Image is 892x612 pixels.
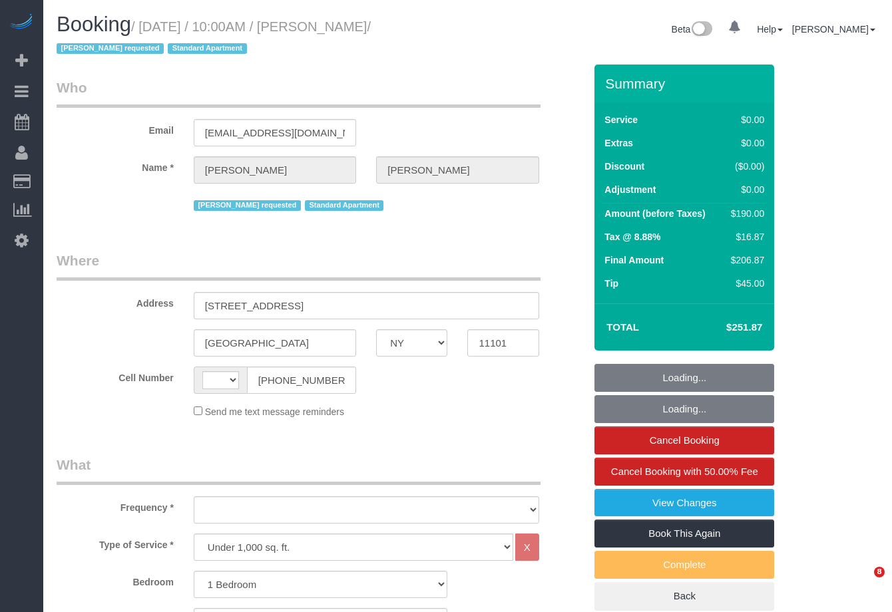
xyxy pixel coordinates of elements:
[672,24,713,35] a: Beta
[594,426,774,454] a: Cancel Booking
[8,13,35,32] img: Automaid Logo
[194,156,356,184] input: First Name
[847,567,879,599] iframe: Intercom live chat
[247,367,356,394] input: Cell Number
[57,455,541,485] legend: What
[686,322,762,333] h4: $251.87
[47,119,184,137] label: Email
[604,183,656,196] label: Adjustment
[47,496,184,514] label: Frequency *
[605,76,768,91] h3: Summary
[594,520,774,547] a: Book This Again
[757,24,783,35] a: Help
[57,19,371,57] small: / [DATE] / 10:00AM / [PERSON_NAME]
[194,119,356,146] input: Email
[726,207,764,220] div: $190.00
[726,160,764,173] div: ($0.00)
[594,582,774,610] a: Back
[604,136,633,150] label: Extras
[47,292,184,310] label: Address
[594,458,774,486] a: Cancel Booking with 50.00% Fee
[47,156,184,174] label: Name *
[57,13,131,36] span: Booking
[168,43,247,54] span: Standard Apartment
[604,277,618,290] label: Tip
[194,329,356,357] input: City
[604,113,638,126] label: Service
[611,466,758,477] span: Cancel Booking with 50.00% Fee
[604,230,660,243] label: Tax @ 8.88%
[690,21,712,39] img: New interface
[726,253,764,267] div: $206.87
[874,567,885,577] span: 8
[726,230,764,243] div: $16.87
[57,78,541,108] legend: Who
[726,136,764,150] div: $0.00
[305,200,384,211] span: Standard Apartment
[47,571,184,589] label: Bedroom
[194,200,301,211] span: [PERSON_NAME] requested
[606,321,639,333] strong: Total
[792,24,875,35] a: [PERSON_NAME]
[205,406,344,417] span: Send me text message reminders
[726,183,764,196] div: $0.00
[726,113,764,126] div: $0.00
[57,251,541,281] legend: Where
[467,329,539,357] input: Zip Code
[47,534,184,551] label: Type of Service *
[57,43,164,54] span: [PERSON_NAME] requested
[47,367,184,384] label: Cell Number
[376,156,539,184] input: Last Name
[604,253,664,267] label: Final Amount
[594,489,774,517] a: View Changes
[604,160,644,173] label: Discount
[604,207,705,220] label: Amount (before Taxes)
[726,277,764,290] div: $45.00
